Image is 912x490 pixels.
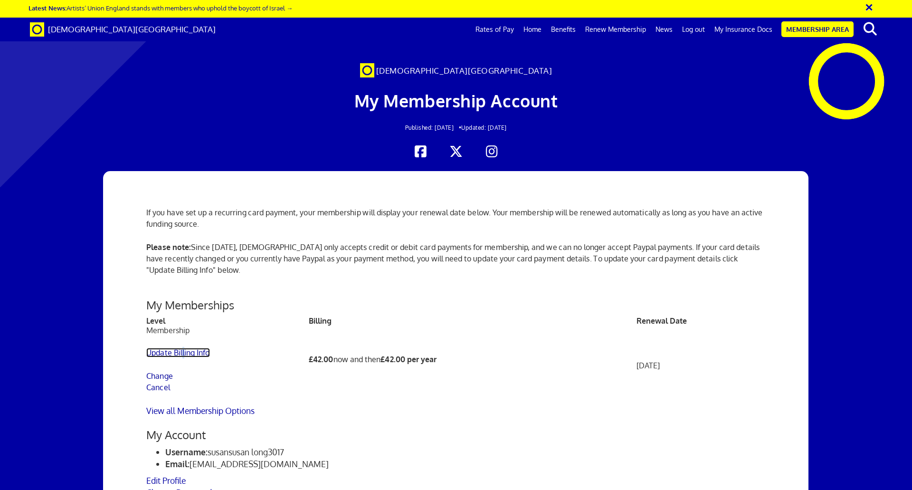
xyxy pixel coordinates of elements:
span: [DEMOGRAPHIC_DATA][GEOGRAPHIC_DATA] [48,24,216,34]
button: search [855,19,884,39]
span: [DEMOGRAPHIC_DATA][GEOGRAPHIC_DATA] [376,66,552,76]
p: If you have set up a recurring card payment, your membership will display your renewal date below... [146,207,766,230]
a: My Insurance Docs [710,18,777,41]
a: News [651,18,677,41]
a: View all Membership Options [146,405,255,416]
a: Home [519,18,546,41]
td: [DATE] [636,326,766,405]
a: Log out [677,18,710,41]
a: Update Billing Info [146,348,209,357]
li: [EMAIL_ADDRESS][DOMAIN_NAME] [165,458,766,470]
a: Renew Membership [580,18,651,41]
span: Published: [DATE] • [405,124,462,131]
a: Cancel [146,383,170,392]
b: £42.00 [309,355,333,364]
th: Billing [309,316,636,326]
strong: Username: [165,447,208,457]
th: Level [146,316,309,326]
h2: Updated: [DATE] [174,125,738,131]
h3: My Memberships [146,299,766,311]
a: Edit Profile [146,475,186,486]
p: now and then [309,354,636,365]
td: Membership [146,326,309,405]
a: Change [146,371,173,381]
h3: My Account [146,429,766,441]
strong: Please note: [146,242,191,252]
span: My Membership Account [354,90,558,111]
b: £42.00 per year [380,355,437,364]
a: Brand [DEMOGRAPHIC_DATA][GEOGRAPHIC_DATA] [23,18,223,41]
a: Rates of Pay [471,18,519,41]
a: Latest News:Artists’ Union England stands with members who uphold the boycott of Israel → [28,4,293,12]
a: Benefits [546,18,580,41]
strong: Email: [165,459,190,469]
p: Since [DATE], [DEMOGRAPHIC_DATA] only accepts credit or debit card payments for membership, and w... [146,241,766,287]
th: Renewal Date [636,316,766,326]
li: susansusan long3017 [165,446,766,458]
a: Membership Area [781,21,854,37]
strong: Latest News: [28,4,66,12]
